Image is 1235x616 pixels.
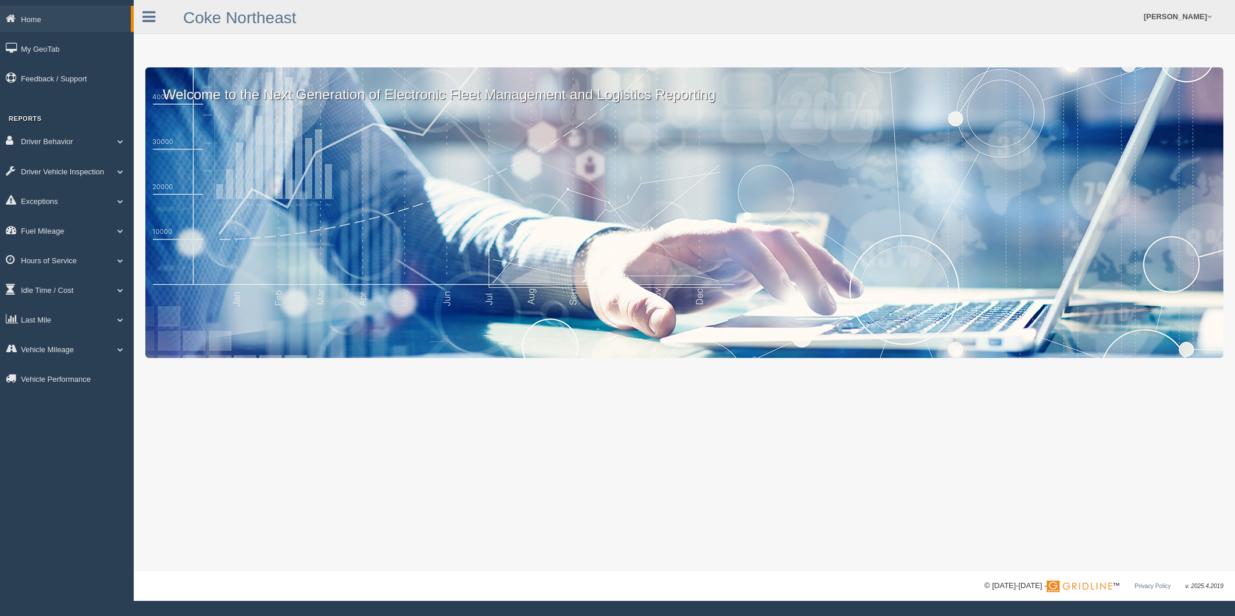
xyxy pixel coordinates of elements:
[145,67,1223,105] p: Welcome to the Next Generation of Electronic Fleet Management and Logistics Reporting
[984,580,1223,592] div: © [DATE]-[DATE] - ™
[1186,583,1223,589] span: v. 2025.4.2019
[183,9,297,27] a: Coke Northeast
[1134,583,1170,589] a: Privacy Policy
[1047,581,1112,592] img: Gridline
